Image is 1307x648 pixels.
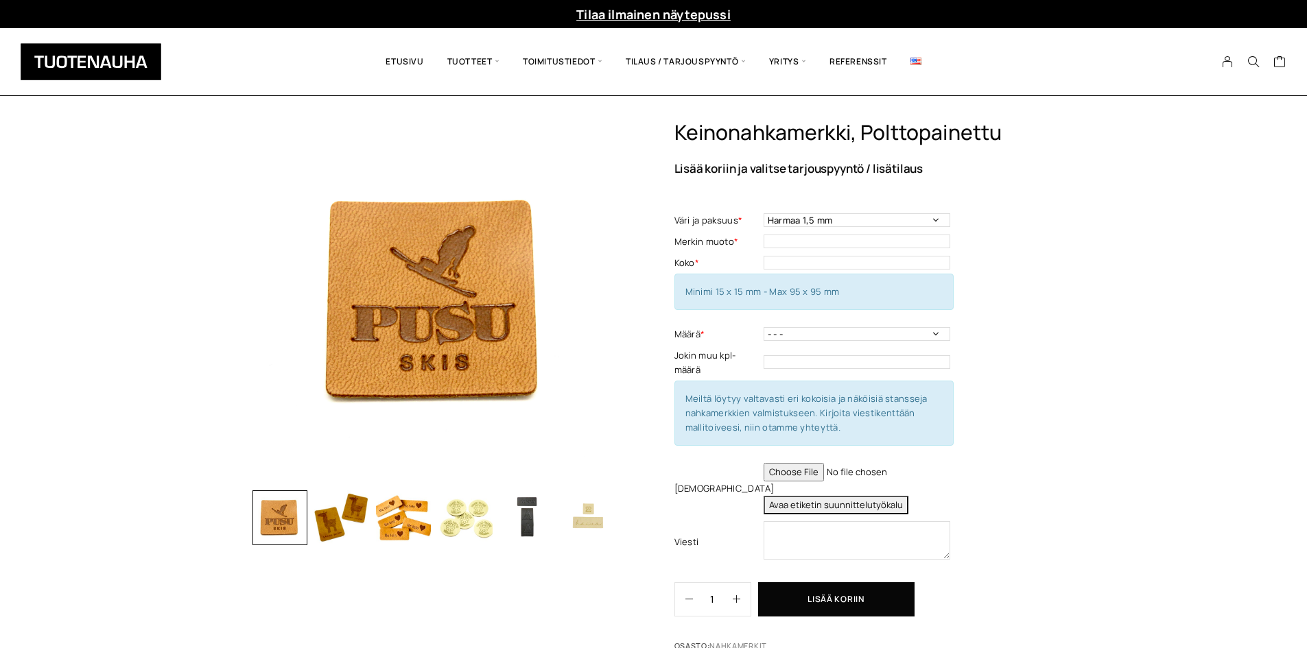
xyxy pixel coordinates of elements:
a: My Account [1214,56,1241,68]
img: Keinonahkamerkki, polttopainettu 4 [438,490,493,545]
a: Etusivu [374,38,435,85]
label: Koko [674,256,760,270]
img: Keinonahkamerkki, polttopainettu 6 [561,490,616,545]
img: Keinonahkamerkki, polttopainettu 2 [314,490,369,545]
span: Yritys [757,38,818,85]
img: Keinonahkamerkki, polttopainettu 3 [376,490,431,545]
p: Lisää koriin ja valitse tarjouspyyntö / lisätilaus [674,163,1055,174]
label: Väri ja paksuus [674,213,760,228]
img: Tuotenauha Oy [21,43,161,80]
button: Avaa etiketin suunnittelutyökalu [764,496,908,514]
button: Lisää koriin [758,582,915,616]
span: Toimitustiedot [511,38,614,85]
span: Minimi 15 x 15 mm - Max 95 x 95 mm [685,285,840,298]
label: Määrä [674,327,760,341]
label: Merkin muoto [674,235,760,249]
img: 02110228-e97c-40f1-b01a-96fdc9ee09d3 [252,120,616,483]
a: Referenssit [818,38,899,85]
a: Cart [1273,55,1286,71]
img: English [910,58,921,65]
label: Viesti [674,535,760,549]
input: Määrä [693,583,733,616]
h1: Keinonahkamerkki, polttopainettu [674,120,1055,145]
label: Jokin muu kpl-määrä [674,348,760,377]
button: Search [1240,56,1267,68]
label: [DEMOGRAPHIC_DATA] [674,481,760,496]
img: Keinonahkamerkki, polttopainettu 5 [499,490,554,545]
span: Tilaus / Tarjouspyyntö [614,38,757,85]
span: Meiltä löytyy valtavasti eri kokoisia ja näköisiä stansseja nahkamerkkien valmistukseen. Kirjoita... [685,392,928,433]
a: Tilaa ilmainen näytepussi [576,6,731,23]
span: Tuotteet [436,38,511,85]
